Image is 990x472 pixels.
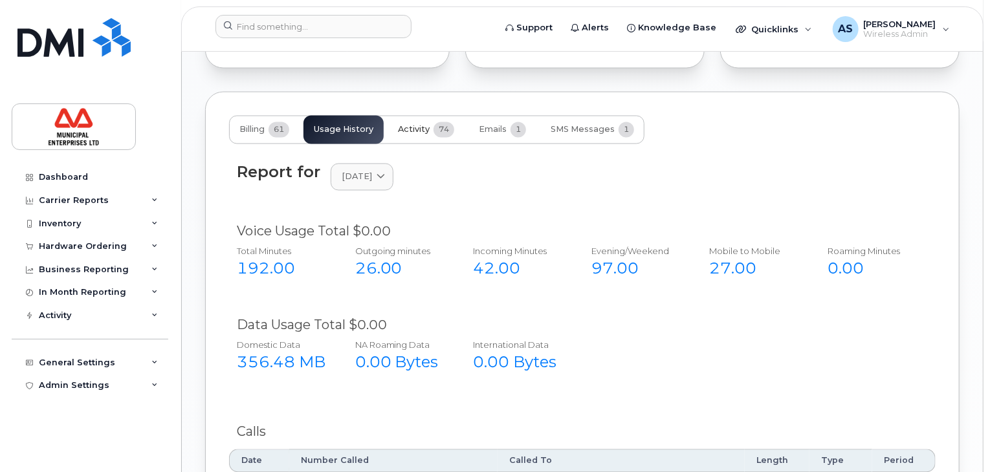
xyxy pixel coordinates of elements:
div: 0.00 Bytes [355,352,445,374]
div: International Data [473,339,563,352]
div: 0.00 Bytes [473,352,563,374]
div: Arun Singla [824,16,959,42]
span: 1 [511,122,526,138]
div: Mobile to Mobile [710,246,800,258]
span: Support [516,21,553,34]
a: [DATE] [331,164,393,190]
div: Evening/Weekend [591,246,681,258]
input: Find something... [215,15,412,38]
span: [DATE] [342,171,372,183]
span: [PERSON_NAME] [864,19,936,29]
span: Quicklinks [751,24,798,34]
div: 27.00 [710,258,800,280]
div: Voice Usage Total $0.00 [237,222,928,241]
span: 1 [619,122,634,138]
span: Billing [239,125,265,135]
a: Support [496,15,562,41]
div: Incoming Minutes [473,246,563,258]
div: Domestic Data [237,339,327,352]
span: 74 [434,122,454,138]
div: Data Usage Total $0.00 [237,316,928,335]
a: Alerts [562,15,618,41]
div: 356.48 MB [237,352,327,374]
span: 61 [269,122,289,138]
div: Calls [237,423,928,442]
span: Alerts [582,21,609,34]
div: NA Roaming Data [355,339,445,352]
div: Report for [237,164,320,181]
div: 26.00 [355,258,445,280]
span: Activity [398,125,430,135]
div: 192.00 [237,258,327,280]
div: Roaming Minutes [828,246,918,258]
div: 42.00 [473,258,563,280]
span: Wireless Admin [864,29,936,39]
div: 97.00 [591,258,681,280]
span: AS [838,21,853,37]
span: Knowledge Base [638,21,716,34]
span: Emails [479,125,507,135]
div: Outgoing minutes [355,246,445,258]
div: 0.00 [828,258,918,280]
div: Quicklinks [727,16,821,42]
div: Total Minutes [237,246,327,258]
span: SMS Messages [551,125,615,135]
a: Knowledge Base [618,15,725,41]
